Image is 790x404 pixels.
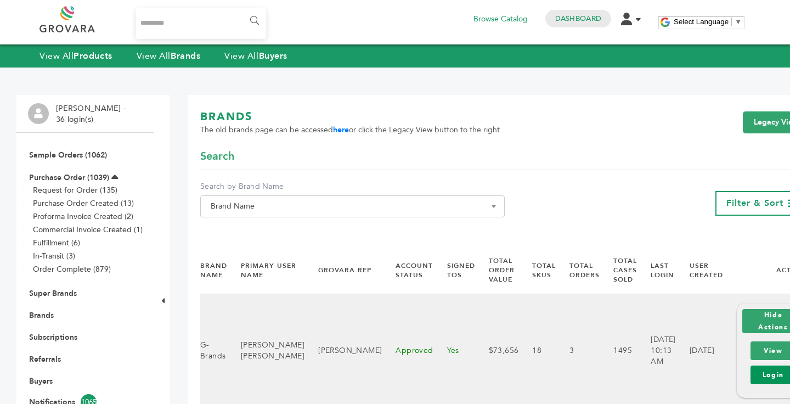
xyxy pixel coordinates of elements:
[33,264,111,274] a: Order Complete (879)
[29,376,53,386] a: Buyers
[676,247,723,294] th: User Created
[33,238,80,248] a: Fulfillment (6)
[33,198,134,209] a: Purchase Order Created (13)
[29,332,77,343] a: Subscriptions
[74,50,112,62] strong: Products
[171,50,200,62] strong: Brands
[33,251,75,261] a: In-Transit (3)
[304,247,382,294] th: Grovara Rep
[33,225,143,235] a: Commercial Invoice Created (1)
[200,149,234,164] span: Search
[382,247,433,294] th: Account Status
[227,247,304,294] th: Primary User Name
[600,247,637,294] th: Total Cases Sold
[39,50,112,62] a: View AllProducts
[637,247,675,294] th: Last Login
[674,18,729,26] span: Select Language
[735,18,742,26] span: ▼
[518,247,556,294] th: Total SKUs
[28,103,49,124] img: profile.png
[200,181,505,192] label: Search by Brand Name
[731,18,732,26] span: ​
[433,247,475,294] th: Signed TOS
[674,18,742,26] a: Select Language​
[29,354,61,364] a: Referrals
[33,185,117,195] a: Request for Order (135)
[224,50,287,62] a: View AllBuyers
[137,50,201,62] a: View AllBrands
[29,310,54,321] a: Brands
[200,109,500,125] h1: BRANDS
[555,14,601,24] a: Dashboard
[475,247,519,294] th: Total Order Value
[259,50,287,62] strong: Buyers
[556,247,600,294] th: Total Orders
[29,172,109,183] a: Purchase Order (1039)
[136,8,266,39] input: Search...
[200,195,505,217] span: Brand Name
[29,150,107,160] a: Sample Orders (1062)
[56,103,128,125] li: [PERSON_NAME] - 36 login(s)
[206,199,499,214] span: Brand Name
[333,125,349,135] a: here
[29,288,77,299] a: Super Brands
[473,13,528,25] a: Browse Catalog
[33,211,133,222] a: Proforma Invoice Created (2)
[200,247,227,294] th: Brand Name
[726,197,783,209] span: Filter & Sort
[200,125,500,136] span: The old brands page can be accessed or click the Legacy View button to the right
